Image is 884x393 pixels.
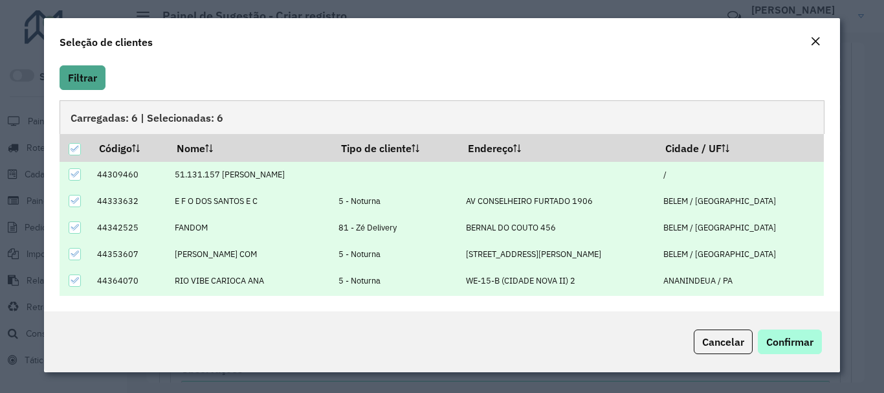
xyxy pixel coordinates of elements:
span: Cancelar [702,335,744,348]
td: 5 - Noturna [332,294,459,320]
td: 44309460 [91,162,168,188]
td: BELEM / [GEOGRAPHIC_DATA] [657,294,824,320]
td: 5 - Noturna [332,267,459,294]
td: BELEM / [GEOGRAPHIC_DATA] [657,214,824,241]
th: Código [91,134,168,161]
td: / [657,162,824,188]
td: E F O DOS SANTOS E C [168,188,332,214]
button: Confirmar [758,330,822,354]
button: Cancelar [694,330,753,354]
td: [STREET_ADDRESS][PERSON_NAME] [459,241,657,267]
td: [PERSON_NAME] [168,294,332,320]
td: RIO VIBE CARIOCA ANA [168,267,332,294]
th: Cidade / UF [657,134,824,161]
td: BERNAL DO COUTO 456 [459,214,657,241]
em: Fechar [810,36,821,47]
td: [PERSON_NAME] COM [168,241,332,267]
th: Endereço [459,134,657,161]
td: 44342525 [91,214,168,241]
td: ANANINDEUA / PA [657,267,824,294]
td: BELEM / [GEOGRAPHIC_DATA] [657,241,824,267]
th: Nome [168,134,332,161]
td: WE-15-B (CIDADE NOVA II) 2 [459,267,657,294]
button: Close [806,34,824,51]
td: 44333632 [91,188,168,214]
td: 5 - Noturna [332,241,459,267]
td: FANDOM [168,214,332,241]
h4: Seleção de clientes [60,34,153,50]
button: Filtrar [60,65,105,90]
td: BELEM / [GEOGRAPHIC_DATA] [657,188,824,214]
td: 44364070 [91,267,168,294]
td: 5 - Noturna [332,188,459,214]
td: 51.131.157 [PERSON_NAME] [168,162,332,188]
th: Tipo de cliente [332,134,459,161]
span: Confirmar [766,335,813,348]
td: 44331459 [91,294,168,320]
td: AV CONSELHEIRO FURTADO 1906 [459,188,657,214]
div: Carregadas: 6 | Selecionadas: 6 [60,100,824,134]
td: 81 - Zé Delivery [332,214,459,241]
td: [STREET_ADDRESS] [459,294,657,320]
td: 44353607 [91,241,168,267]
